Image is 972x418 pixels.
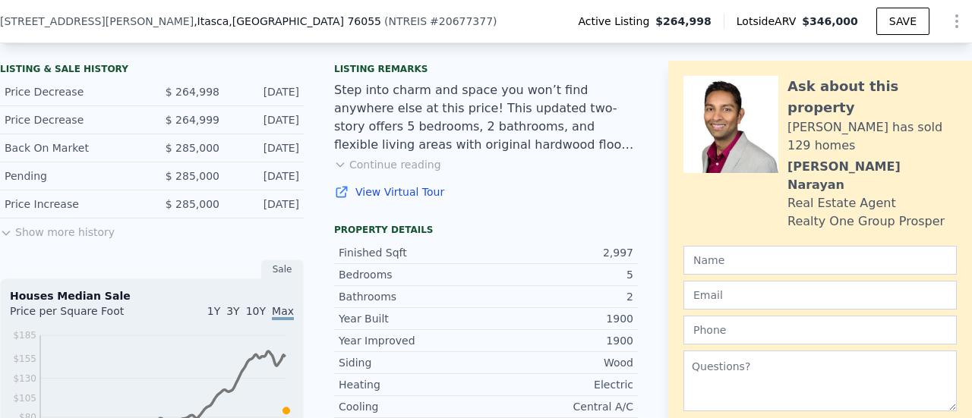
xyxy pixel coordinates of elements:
[486,311,633,326] div: 1900
[13,393,36,404] tspan: $105
[10,303,152,328] div: Price per Square Foot
[787,212,945,231] div: Realty One Group Prosper
[388,15,427,27] span: NTREIS
[339,267,486,282] div: Bedrooms
[578,14,655,29] span: Active Listing
[166,114,219,126] span: $ 264,999
[232,168,299,184] div: [DATE]
[232,196,299,212] div: [DATE]
[10,288,294,303] div: Houses Median Sale
[486,399,633,414] div: Central A/C
[486,245,633,260] div: 2,997
[942,6,972,36] button: Show Options
[334,63,638,75] div: Listing remarks
[207,305,220,317] span: 1Y
[13,354,36,364] tspan: $155
[876,8,929,35] button: SAVE
[166,170,219,182] span: $ 285,000
[683,246,957,275] input: Name
[166,142,219,154] span: $ 285,000
[334,224,638,236] div: Property details
[232,140,299,156] div: [DATE]
[261,259,304,279] div: Sale
[13,330,36,341] tspan: $185
[486,289,633,304] div: 2
[232,84,299,99] div: [DATE]
[232,112,299,127] div: [DATE]
[486,377,633,392] div: Electric
[683,316,957,344] input: Phone
[737,14,802,29] span: Lotside ARV
[486,267,633,282] div: 5
[384,14,497,29] div: ( )
[5,140,140,156] div: Back On Market
[339,333,486,348] div: Year Improved
[787,118,957,155] div: [PERSON_NAME] has sold 129 homes
[226,305,239,317] span: 3Y
[787,158,957,194] div: [PERSON_NAME] Narayan
[486,355,633,370] div: Wood
[5,168,140,184] div: Pending
[339,311,486,326] div: Year Built
[194,14,381,29] span: , Itasca
[334,184,638,200] a: View Virtual Tour
[334,81,638,154] div: Step into charm and space you won’t find anywhere else at this price! This updated two-story offe...
[5,112,140,127] div: Price Decrease
[787,194,896,212] div: Real Estate Agent
[655,14,712,29] span: $264,998
[166,198,219,210] span: $ 285,000
[13,373,36,384] tspan: $130
[683,281,957,310] input: Email
[339,399,486,414] div: Cooling
[246,305,266,317] span: 10Y
[787,76,957,118] div: Ask about this property
[339,355,486,370] div: Siding
[334,157,441,172] button: Continue reading
[486,333,633,348] div: 1900
[272,305,294,320] span: Max
[5,196,140,212] div: Price Increase
[802,15,858,27] span: $346,000
[339,245,486,260] div: Finished Sqft
[430,15,493,27] span: # 20677377
[166,86,219,98] span: $ 264,998
[339,377,486,392] div: Heating
[339,289,486,304] div: Bathrooms
[5,84,140,99] div: Price Decrease
[229,15,381,27] span: , [GEOGRAPHIC_DATA] 76055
